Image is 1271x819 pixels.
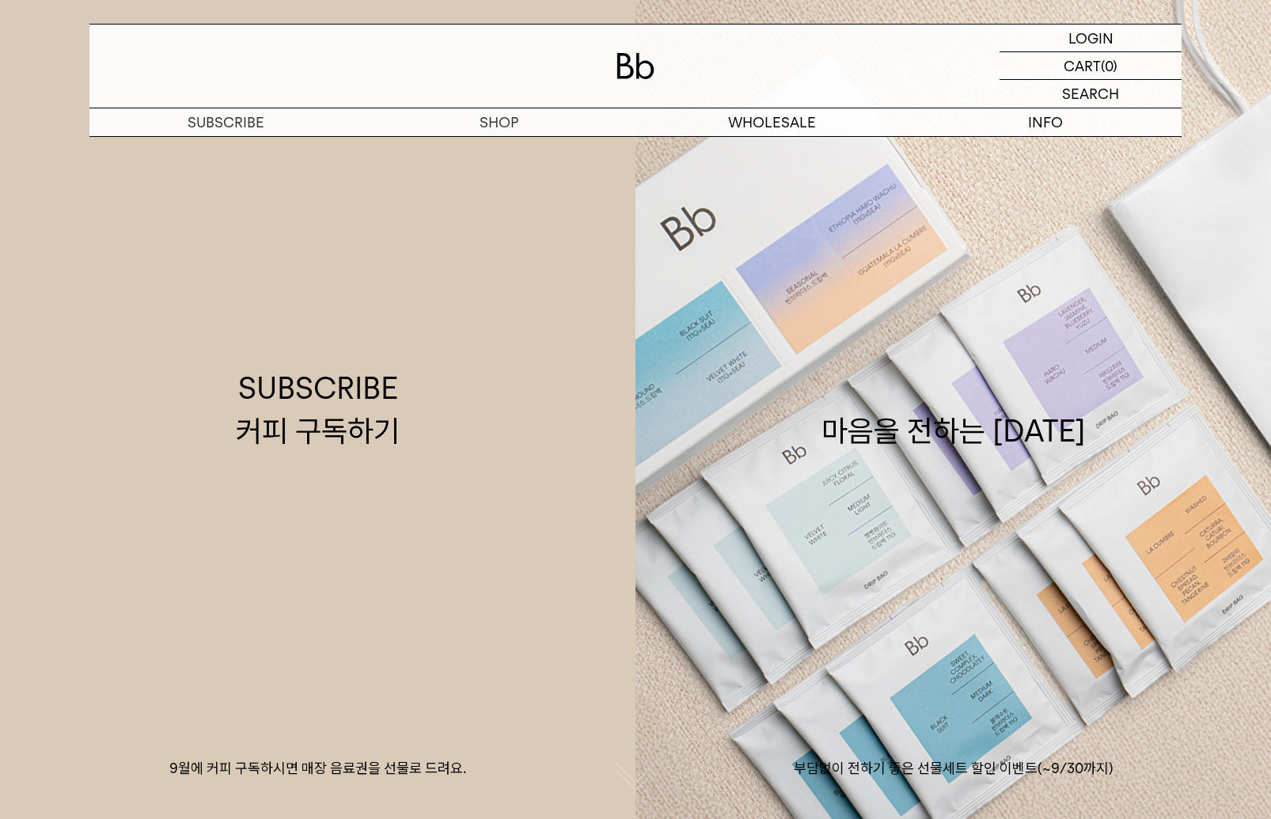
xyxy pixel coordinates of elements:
[1101,52,1117,79] p: (0)
[89,108,362,136] a: SUBSCRIBE
[1062,80,1119,108] p: SEARCH
[635,759,1271,778] p: 부담없이 전하기 좋은 선물세트 할인 이벤트(~9/30까지)
[635,108,909,136] p: WHOLESALE
[362,108,635,136] a: SHOP
[1064,52,1101,79] p: CART
[909,108,1182,136] p: INFO
[1068,25,1114,51] p: LOGIN
[617,53,654,79] img: 로고
[1000,52,1182,80] a: CART (0)
[1000,25,1182,52] a: LOGIN
[236,367,400,451] div: SUBSCRIBE 커피 구독하기
[821,367,1086,451] div: 마음을 전하는 [DATE]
